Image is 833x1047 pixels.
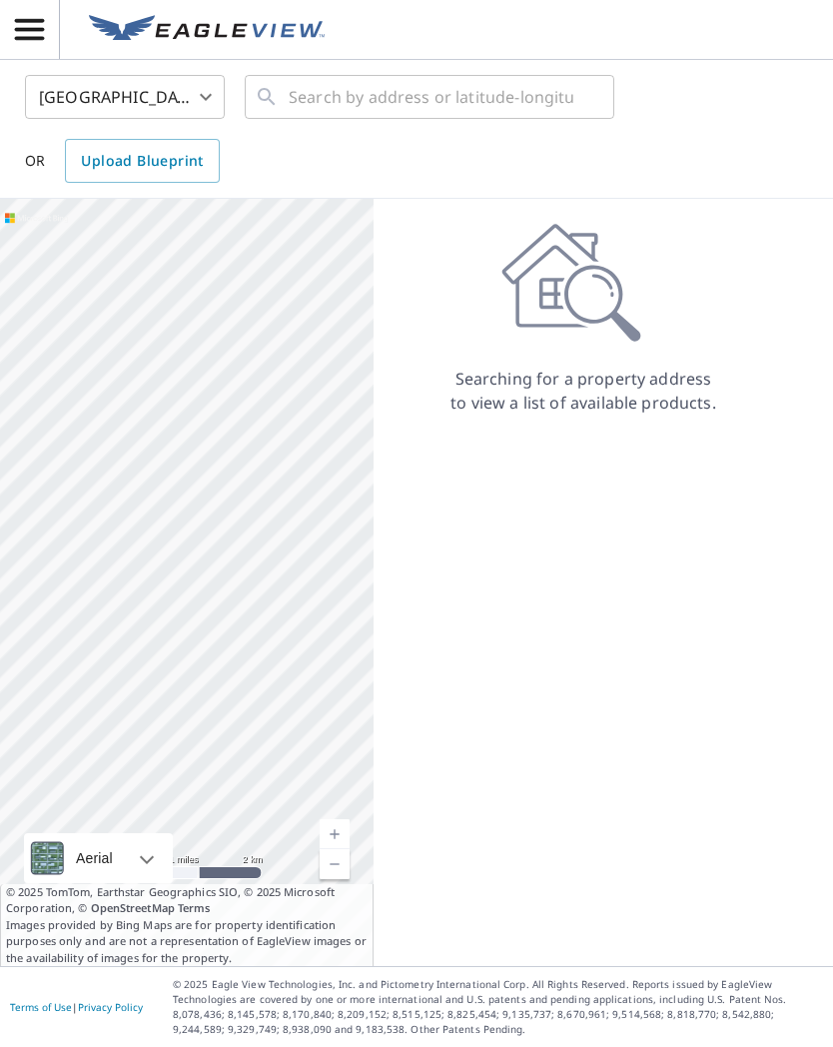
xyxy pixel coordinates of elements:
p: Searching for a property address to view a list of available products. [449,367,717,415]
a: Upload Blueprint [65,139,219,183]
p: © 2025 Eagle View Technologies, Inc. and Pictometry International Corp. All Rights Reserved. Repo... [173,977,823,1037]
span: Upload Blueprint [81,149,203,174]
a: Privacy Policy [78,1000,143,1014]
p: | [10,1001,143,1013]
a: EV Logo [77,3,337,57]
div: [GEOGRAPHIC_DATA] [25,69,225,125]
img: EV Logo [89,15,325,45]
div: Aerial [70,833,119,883]
div: OR [25,139,220,183]
a: Terms [178,900,211,915]
input: Search by address or latitude-longitude [289,69,573,125]
span: © 2025 TomTom, Earthstar Geographics SIO, © 2025 Microsoft Corporation, © [6,884,368,917]
a: Current Level 12, Zoom Out [320,849,350,879]
a: OpenStreetMap [91,900,175,915]
div: Aerial [24,833,173,883]
a: Current Level 12, Zoom In [320,819,350,849]
a: Terms of Use [10,1000,72,1014]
